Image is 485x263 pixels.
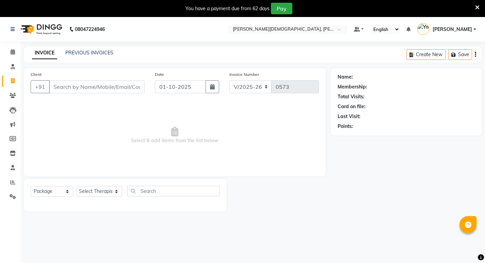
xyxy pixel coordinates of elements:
div: Card on file: [338,103,366,110]
iframe: chat widget [456,236,478,256]
div: Last Visit: [338,113,360,120]
button: +91 [31,80,50,93]
span: [PERSON_NAME] [433,26,472,33]
input: Search [127,186,220,196]
img: Yogesh Parab [417,23,429,35]
a: PREVIOUS INVOICES [65,50,113,56]
span: Select & add items from the list below [31,101,319,169]
button: Save [448,49,472,60]
div: Name: [338,73,353,81]
div: Membership: [338,83,367,91]
div: Points: [338,123,353,130]
label: Date [155,71,164,78]
b: 08047224946 [75,20,105,39]
button: Create New [406,49,446,60]
button: Pay [271,3,292,14]
label: Client [31,71,42,78]
input: Search by Name/Mobile/Email/Code [49,80,145,93]
div: You have a payment due from 62 days [185,5,270,12]
a: INVOICE [32,47,57,59]
div: Total Visits: [338,93,365,100]
label: Invoice Number [229,71,259,78]
img: logo [17,20,64,39]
